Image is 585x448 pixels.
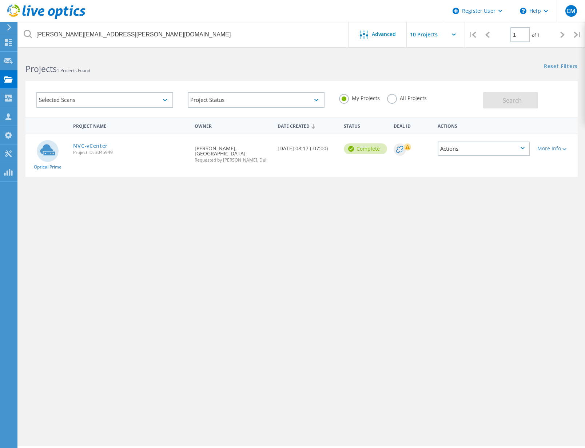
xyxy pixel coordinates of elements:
input: Search projects by name, owner, ID, company, etc [18,22,349,47]
label: All Projects [387,94,427,101]
div: Actions [434,119,533,132]
div: Owner [191,119,274,132]
div: | [570,22,585,48]
div: Actions [438,142,530,156]
a: NVC-vCenter [73,143,108,148]
div: Project Status [188,92,325,108]
div: Selected Scans [36,92,173,108]
span: Search [503,96,522,104]
span: Project ID: 3045949 [73,150,187,155]
div: Complete [344,143,387,154]
span: Advanced [372,32,396,37]
a: Live Optics Dashboard [7,15,85,20]
div: More Info [537,146,574,151]
span: Optical Prime [34,165,61,169]
span: CM [566,8,576,14]
a: Reset Filters [544,64,578,70]
b: Projects [25,63,57,75]
div: | [465,22,480,48]
div: [DATE] 08:17 (-07:00) [274,134,340,158]
span: 1 Projects Found [57,67,90,74]
label: My Projects [339,94,380,101]
div: Status [340,119,390,132]
span: Requested by [PERSON_NAME], Dell [195,158,270,162]
div: Deal Id [390,119,434,132]
div: Date Created [274,119,340,132]
div: Project Name [69,119,191,132]
span: of 1 [532,32,540,38]
svg: \n [520,8,526,14]
div: [PERSON_NAME], [GEOGRAPHIC_DATA] [191,134,274,170]
button: Search [483,92,538,108]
